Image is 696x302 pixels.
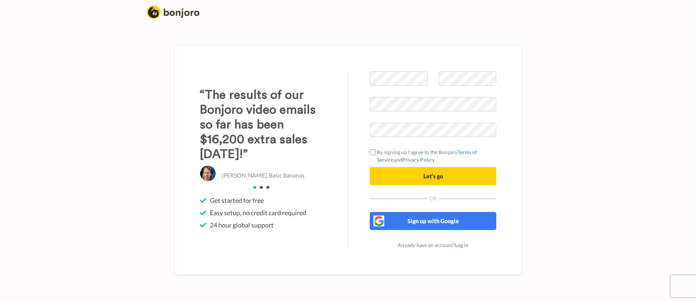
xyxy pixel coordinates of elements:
[221,171,304,180] p: [PERSON_NAME], Basic Bananas
[407,217,459,224] span: Sign up with Google
[455,242,468,248] a: Log in
[210,196,264,205] span: Get started for free
[200,88,326,162] h3: “The results of our Bonjoro video emails so far has been $16,200 extra sales [DATE]!”
[370,212,496,230] button: Sign up with Google
[377,149,477,163] a: Terms of Service
[210,208,306,217] span: Easy setup, no credit card required
[210,221,274,229] span: 24 hour global support
[402,157,435,163] a: Privacy Policy
[428,196,438,201] span: Or
[423,173,443,179] span: Let's go
[200,165,216,182] img: Christo Hall, Basic Bananas
[370,148,496,163] label: By signing up I agree to the Bonjoro and
[147,5,199,19] img: logo_full.png
[370,149,376,155] input: By signing up I agree to the BonjoroTerms of ServiceandPrivacy Policy
[370,167,496,185] button: Let's go
[398,242,468,248] span: Already have an account?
